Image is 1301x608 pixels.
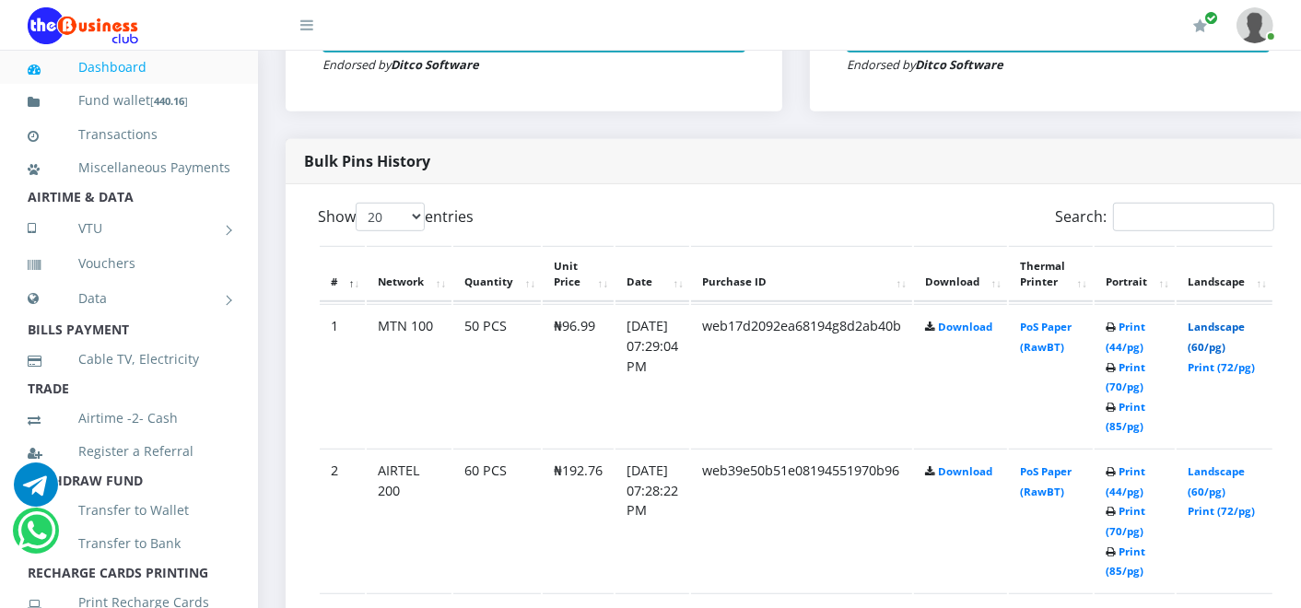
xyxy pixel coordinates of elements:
img: Logo [28,7,138,44]
a: Miscellaneous Payments [28,146,230,189]
a: PoS Paper (RawBT) [1020,464,1072,498]
td: web39e50b51e08194551970b96 [691,449,912,591]
a: Airtime -2- Cash [28,397,230,439]
th: Quantity: activate to sort column ascending [453,246,541,303]
a: Print (70/pg) [1106,504,1145,538]
a: PoS Paper (RawBT) [1020,320,1072,354]
th: Download: activate to sort column ascending [914,246,1007,303]
strong: Bulk Pins History [304,151,430,171]
a: Chat for support [14,476,58,507]
a: Vouchers [28,242,230,285]
input: Search: [1113,203,1274,231]
td: 2 [320,449,365,591]
th: Landscape: activate to sort column ascending [1177,246,1272,303]
small: Endorsed by [322,56,479,73]
a: Cable TV, Electricity [28,338,230,380]
td: ₦96.99 [543,304,614,447]
th: Portrait: activate to sort column ascending [1095,246,1175,303]
select: Showentries [356,203,425,231]
td: AIRTEL 200 [367,449,451,591]
strong: Ditco Software [391,56,479,73]
td: [DATE] 07:28:22 PM [615,449,689,591]
a: Download [938,464,992,478]
a: Transactions [28,113,230,156]
label: Search: [1055,203,1274,231]
small: Endorsed by [847,56,1003,73]
a: Print (44/pg) [1106,464,1145,498]
a: Print (85/pg) [1106,544,1145,579]
i: Renew/Upgrade Subscription [1193,18,1207,33]
th: #: activate to sort column descending [320,246,365,303]
span: Renew/Upgrade Subscription [1204,11,1218,25]
td: 50 PCS [453,304,541,447]
th: Purchase ID: activate to sort column ascending [691,246,912,303]
th: Thermal Printer: activate to sort column ascending [1009,246,1093,303]
a: Print (72/pg) [1188,360,1255,374]
a: Print (72/pg) [1188,504,1255,518]
td: ₦192.76 [543,449,614,591]
a: Register a Referral [28,430,230,473]
a: Print (70/pg) [1106,360,1145,394]
a: VTU [28,205,230,251]
a: Download [938,320,992,333]
th: Network: activate to sort column ascending [367,246,451,303]
td: MTN 100 [367,304,451,447]
label: Show entries [318,203,474,231]
b: 440.16 [154,94,184,108]
img: User [1237,7,1273,43]
td: web17d2092ea68194g8d2ab40b [691,304,912,447]
a: Print (44/pg) [1106,320,1145,354]
a: Landscape (60/pg) [1188,320,1245,354]
small: [ ] [150,94,188,108]
td: 60 PCS [453,449,541,591]
th: Unit Price: activate to sort column ascending [543,246,614,303]
a: Data [28,275,230,322]
a: Transfer to Bank [28,522,230,565]
a: Chat for support [18,522,55,553]
a: Transfer to Wallet [28,489,230,532]
td: 1 [320,304,365,447]
td: [DATE] 07:29:04 PM [615,304,689,447]
strong: Ditco Software [915,56,1003,73]
a: Dashboard [28,46,230,88]
a: Fund wallet[440.16] [28,79,230,123]
th: Date: activate to sort column ascending [615,246,689,303]
a: Landscape (60/pg) [1188,464,1245,498]
a: Print (85/pg) [1106,400,1145,434]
